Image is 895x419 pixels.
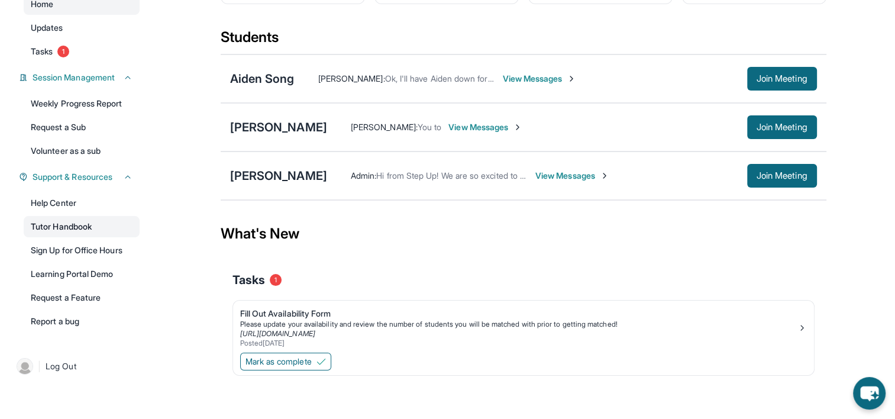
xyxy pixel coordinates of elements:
[747,164,817,188] button: Join Meeting
[24,17,140,38] a: Updates
[448,121,522,133] span: View Messages
[567,74,576,83] img: Chevron-Right
[757,172,807,179] span: Join Meeting
[240,320,797,329] div: Please update your availability and review the number of students you will be matched with prior ...
[24,93,140,114] a: Weekly Progress Report
[46,360,76,372] span: Log Out
[28,72,133,83] button: Session Management
[24,287,140,308] a: Request a Feature
[24,216,140,237] a: Tutor Handbook
[747,115,817,139] button: Join Meeting
[24,192,140,214] a: Help Center
[33,72,115,83] span: Session Management
[24,263,140,285] a: Learning Portal Demo
[38,359,41,373] span: |
[17,358,33,375] img: user-img
[503,73,577,85] span: View Messages
[31,46,53,57] span: Tasks
[757,75,807,82] span: Join Meeting
[221,28,826,54] div: Students
[240,308,797,320] div: Fill Out Availability Form
[33,171,112,183] span: Support & Resources
[230,167,327,184] div: [PERSON_NAME]
[535,170,609,182] span: View Messages
[245,356,312,368] span: Mark as complete
[24,117,140,138] a: Request a Sub
[600,171,609,181] img: Chevron-Right
[24,140,140,162] a: Volunteer as a sub
[418,122,441,132] span: You to
[24,240,140,261] a: Sign Up for Office Hours
[747,67,817,91] button: Join Meeting
[270,274,282,286] span: 1
[513,123,522,132] img: Chevron-Right
[240,329,315,338] a: [URL][DOMAIN_NAME]
[28,171,133,183] button: Support & Resources
[12,353,140,379] a: |Log Out
[853,377,886,410] button: chat-button
[240,353,331,370] button: Mark as complete
[233,301,814,350] a: Fill Out Availability FormPlease update your availability and review the number of students you w...
[316,357,326,366] img: Mark as complete
[757,124,807,131] span: Join Meeting
[31,22,63,34] span: Updates
[385,73,623,83] span: Ok, I'll have Aiden down for [DATE] at 3:30pm. You're welcome!
[24,41,140,62] a: Tasks1
[351,170,376,181] span: Admin :
[318,73,385,83] span: [PERSON_NAME] :
[351,122,418,132] span: [PERSON_NAME] :
[230,119,327,136] div: [PERSON_NAME]
[230,70,295,87] div: Aiden Song
[232,272,265,288] span: Tasks
[221,208,826,260] div: What's New
[24,311,140,332] a: Report a bug
[240,339,797,348] div: Posted [DATE]
[57,46,69,57] span: 1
